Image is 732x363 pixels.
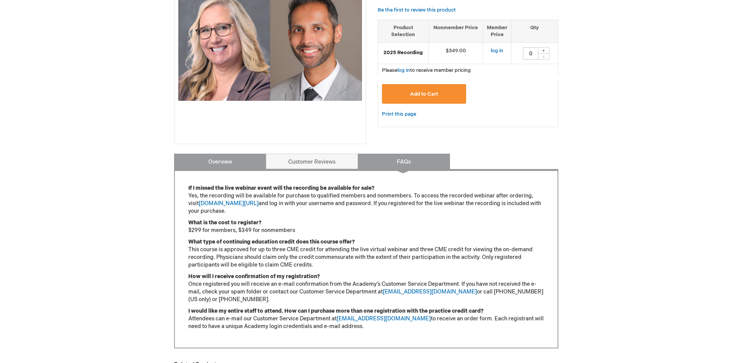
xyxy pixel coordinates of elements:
a: Be the first to review this product [378,7,456,13]
div: - [538,53,549,60]
th: Product Selection [378,20,429,43]
strong: If I missed the live webinar event will the recording be available for sale? [188,185,374,191]
strong: I would like my entire staff to attend. How can I purchase more than one registration with the pr... [188,308,483,314]
a: FAQs [358,154,450,169]
td: $349.00 [429,43,483,64]
a: log in [397,67,410,73]
a: Customer Reviews [266,154,358,169]
strong: 2025 Recording [382,49,425,56]
strong: How will I receive confirmation of my registration? [188,273,320,280]
p: Yes, the recording will be available for purchase to qualified members and nonmembers. To access ... [188,184,544,215]
span: Please to receive member pricing [382,67,471,73]
strong: What type of continuing education credit does this course offer? [188,239,355,245]
input: Qty [523,47,538,60]
a: Overview [174,154,266,169]
strong: What is the cost to register? [188,219,261,226]
p: $299 for members, $349 for nonmembers [188,219,544,234]
p: This course is approved for up to three CME credit for attending the live virtual webinar and thr... [188,238,544,269]
a: log in [491,48,503,54]
a: [EMAIL_ADDRESS][DOMAIN_NAME] [383,288,477,295]
a: Print this page [382,109,416,119]
th: Qty [511,20,558,43]
span: Add to Cart [410,91,438,97]
button: Add to Cart [382,84,466,104]
div: + [538,47,549,54]
p: Once registered you will receive an e-mail confirmation from the Academy’s Customer Service Depar... [188,273,544,303]
th: Nonmember Price [429,20,483,43]
th: Member Price [483,20,511,43]
p: Attendees can e-mail our Customer Service Department at to receive an order form. Each registrant... [188,307,544,330]
a: [DOMAIN_NAME][URL] [199,200,259,207]
a: [EMAIL_ADDRESS][DOMAIN_NAME] [337,315,431,322]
